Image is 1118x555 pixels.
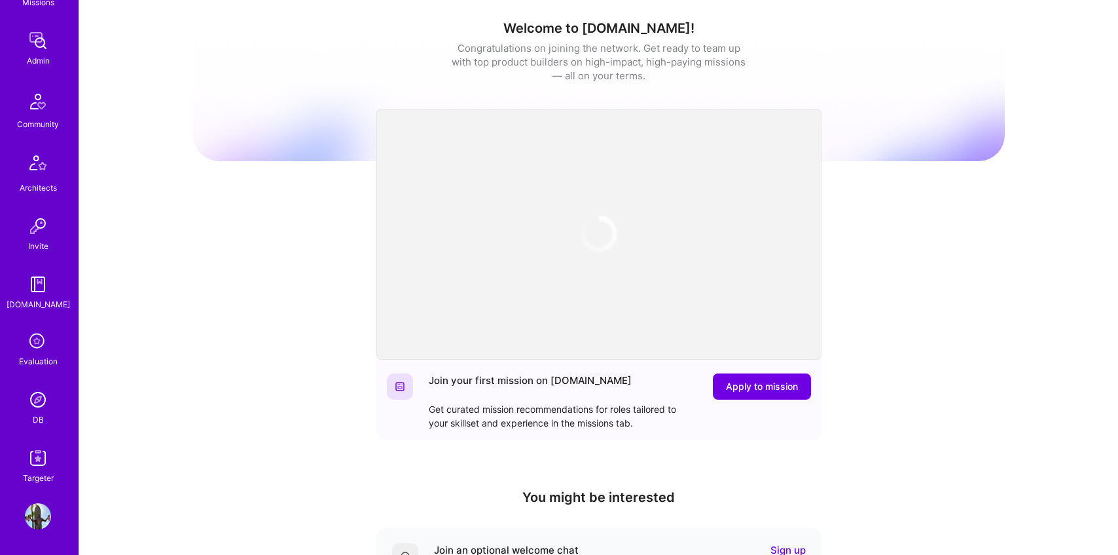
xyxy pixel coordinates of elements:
[28,239,48,253] div: Invite
[22,503,54,529] a: User Avatar
[429,373,632,400] div: Join your first mission on [DOMAIN_NAME]
[26,330,50,354] i: icon SelectionTeam
[25,387,51,413] img: Admin Search
[19,354,58,368] div: Evaluation
[23,471,54,485] div: Targeter
[33,413,44,427] div: DB
[20,181,57,195] div: Architects
[22,86,54,117] img: Community
[22,149,54,181] img: Architects
[25,28,51,54] img: admin teamwork
[376,109,821,360] iframe: video
[726,380,798,393] span: Apply to mission
[25,503,51,529] img: User Avatar
[452,41,746,83] div: Congratulations on joining the network. Get ready to team up with top product builders on high-im...
[395,381,405,392] img: Website
[579,214,618,254] img: loading
[376,489,821,505] h4: You might be interested
[25,271,51,297] img: guide book
[7,297,70,311] div: [DOMAIN_NAME]
[25,213,51,239] img: Invite
[17,117,59,131] div: Community
[193,20,1005,36] h1: Welcome to [DOMAIN_NAME]!
[429,402,691,430] div: Get curated mission recommendations for roles tailored to your skillset and experience in the mis...
[25,445,51,471] img: Skill Targeter
[713,373,811,400] button: Apply to mission
[27,54,50,67] div: Admin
